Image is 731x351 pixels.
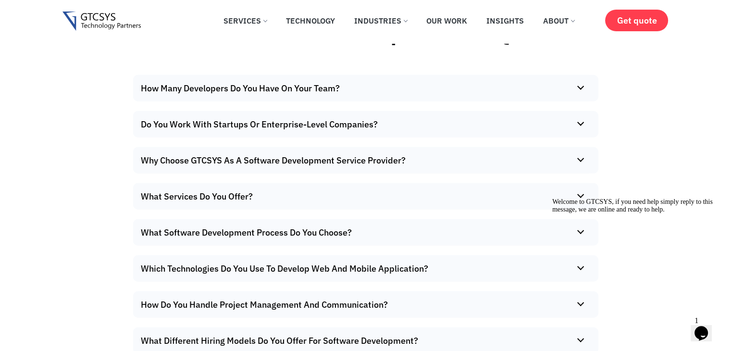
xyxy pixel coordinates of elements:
summary: How Do You Handle Project Management And Communication? [133,291,594,318]
a: Industries [347,10,414,31]
a: Our Work [419,10,474,31]
a: About [536,10,582,31]
h3: Software Development FAQs [128,17,603,46]
span: Get quote [617,15,657,25]
a: Insights [479,10,531,31]
iframe: chat widget [548,194,721,308]
summary: Do You Work With Startups Or Enterprise-Level Companies? [133,111,594,138]
summary: What Software Development Process Do You Choose? [133,219,594,246]
img: Gtcsys logo [62,12,141,31]
a: Services [216,10,274,31]
summary: What Services Do You Offer? [133,183,594,210]
iframe: chat widget [691,313,721,341]
summary: Why Choose GTCSYS As A Software Development Service Provider? [133,147,594,174]
span: Welcome to GTCSYS, if you need help simply reply to this message, we are online and ready to help. [4,4,164,19]
summary: Which Technologies Do You Use To Develop Web And Mobile Application? [133,255,594,282]
div: Welcome to GTCSYS, if you need help simply reply to this message, we are online and ready to help. [4,4,177,19]
a: Get quote [605,10,668,31]
summary: How Many Developers Do You Have On Your Team? [133,75,594,101]
a: Technology [279,10,342,31]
